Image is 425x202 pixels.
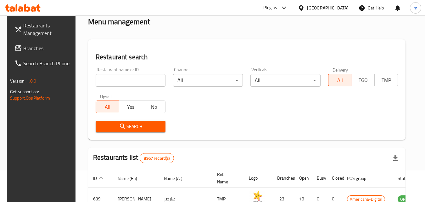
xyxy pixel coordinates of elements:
[96,74,165,87] input: Search for restaurant name or ID..
[88,17,150,27] h2: Menu management
[398,175,418,182] span: Status
[101,123,160,130] span: Search
[93,175,105,182] span: ID
[10,77,25,85] span: Version:
[10,88,39,96] span: Get support on:
[272,169,294,188] th: Branches
[217,170,236,186] span: Ref. Name
[294,169,312,188] th: Open
[23,44,73,52] span: Branches
[388,151,403,166] div: Export file
[9,56,78,71] a: Search Branch Phone
[347,175,374,182] span: POS group
[96,101,119,113] button: All
[142,101,165,113] button: No
[10,94,50,102] a: Support.OpsPlatform
[328,74,352,86] button: All
[351,74,375,86] button: TGO
[145,102,163,112] span: No
[23,22,73,37] span: Restaurants Management
[244,169,272,188] th: Logo
[9,18,78,41] a: Restaurants Management
[263,4,277,12] div: Plugins
[96,121,165,132] button: Search
[100,94,112,99] label: Upsell
[140,153,174,163] div: Total records count
[374,74,398,86] button: TMP
[414,4,417,11] span: m
[9,41,78,56] a: Branches
[93,153,174,163] h2: Restaurants list
[96,52,398,62] h2: Restaurant search
[333,67,348,72] label: Delivery
[119,101,143,113] button: Yes
[23,60,73,67] span: Search Branch Phone
[98,102,117,112] span: All
[173,74,243,87] div: All
[331,76,349,85] span: All
[164,175,191,182] span: Name (Ar)
[118,175,145,182] span: Name (En)
[122,102,140,112] span: Yes
[140,155,173,161] span: 8967 record(s)
[26,77,36,85] span: 1.0.0
[327,169,342,188] th: Closed
[354,76,372,85] span: TGO
[377,76,395,85] span: TMP
[312,169,327,188] th: Busy
[307,4,349,11] div: [GEOGRAPHIC_DATA]
[250,74,320,87] div: All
